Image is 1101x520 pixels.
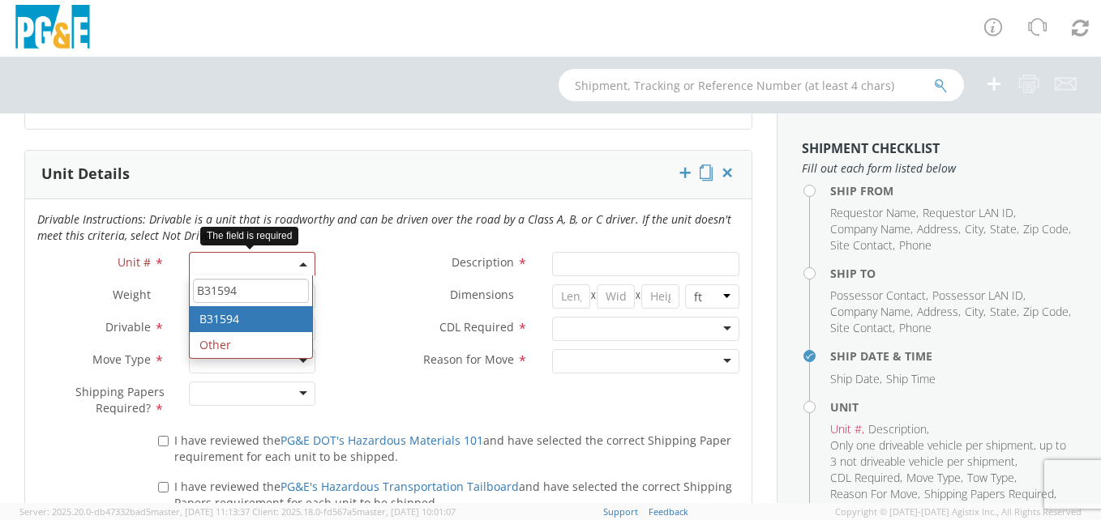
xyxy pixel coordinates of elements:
[19,505,250,518] span: Server: 2025.20.0-db47332bad5
[830,470,902,486] li: ,
[965,221,983,237] span: City
[113,287,151,302] span: Weight
[830,267,1077,279] h4: Ship To
[439,319,514,335] span: CDL Required
[830,350,1077,362] h4: Ship Date & Time
[41,166,130,182] h3: Unit Details
[830,185,1077,197] h4: Ship From
[917,221,958,237] span: Address
[118,254,151,270] span: Unit #
[965,304,983,319] span: City
[830,320,895,336] li: ,
[190,332,313,358] li: Other
[830,205,919,221] li: ,
[923,205,1016,221] li: ,
[830,221,913,237] li: ,
[830,205,916,220] span: Requestor Name
[158,482,169,492] input: I have reviewed thePG&E's Hazardous Transportation Tailboardand have selected the correct Shippin...
[924,486,1056,502] li: ,
[830,421,864,437] li: ,
[924,486,1054,501] span: Shipping Papers Required
[1023,304,1071,320] li: ,
[868,421,927,437] span: Description
[967,470,1017,486] li: ,
[830,401,1077,413] h4: Unit
[75,384,165,416] span: Shipping Papers Required?
[590,284,597,309] span: X
[830,288,928,304] li: ,
[158,436,169,446] input: I have reviewed thePG&E DOT's Hazardous Materials 101and have selected the correct Shipping Paper...
[190,306,313,332] li: B31594
[886,371,936,386] span: Ship Time
[357,505,456,518] span: master, [DATE] 10:01:07
[1023,221,1071,237] li: ,
[174,433,731,464] span: I have reviewed the and have selected the correct Shipping Paper requirement for each unit to be ...
[932,288,1023,303] span: Possessor LAN ID
[252,505,456,518] span: Client: 2025.18.0-fd567a5
[830,320,893,335] span: Site Contact
[830,421,862,437] span: Unit #
[830,437,1073,470] li: ,
[37,211,731,243] i: Drivable Instructions: Drivable is a unit that is roadworthy and can be driven over the road by a...
[559,69,964,101] input: Shipment, Tracking or Reference Number (at least 4 chars)
[452,254,514,270] span: Description
[105,319,151,335] span: Drivable
[830,470,900,485] span: CDL Required
[830,288,926,303] span: Possessor Contact
[917,304,961,320] li: ,
[802,139,940,157] strong: Shipment Checklist
[1023,304,1069,319] span: Zip Code
[830,304,913,320] li: ,
[917,304,958,319] span: Address
[92,352,151,367] span: Move Type
[830,371,882,387] li: ,
[830,486,918,501] span: Reason For Move
[830,304,910,319] span: Company Name
[990,221,1019,237] li: ,
[597,284,635,309] input: Width
[967,470,1014,485] span: Tow Type
[830,371,880,386] span: Ship Date
[899,237,932,253] span: Phone
[830,221,910,237] span: Company Name
[174,479,732,510] span: I have reviewed the and have selected the correct Shipping Papers requirement for each unit to be...
[802,160,1077,177] span: Fill out each form listed below
[1023,221,1069,237] span: Zip Code
[965,304,986,320] li: ,
[990,304,1019,320] li: ,
[830,437,1066,469] span: Only one driveable vehicle per shipment, up to 3 not driveable vehicle per shipment
[552,284,590,309] input: Length
[603,505,638,518] a: Support
[932,288,1026,304] li: ,
[906,470,961,485] span: Move Type
[923,205,1013,220] span: Requestor LAN ID
[830,237,895,254] li: ,
[649,505,688,518] a: Feedback
[200,227,298,245] div: The field is required
[641,284,679,309] input: Height
[281,433,483,448] a: PG&E DOT's Hazardous Materials 101
[835,505,1082,518] span: Copyright © [DATE]-[DATE] Agistix Inc., All Rights Reserved
[12,5,93,53] img: pge-logo-06675f144f4cfa6a6814.png
[151,505,250,518] span: master, [DATE] 11:13:37
[990,221,1017,237] span: State
[906,470,963,486] li: ,
[281,479,519,494] a: PG&E's Hazardous Transportation Tailboard
[917,221,961,237] li: ,
[868,421,929,437] li: ,
[635,284,641,309] span: X
[965,221,986,237] li: ,
[423,352,514,367] span: Reason for Move
[830,237,893,253] span: Site Contact
[830,486,920,502] li: ,
[450,287,514,302] span: Dimensions
[899,320,932,335] span: Phone
[990,304,1017,319] span: State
